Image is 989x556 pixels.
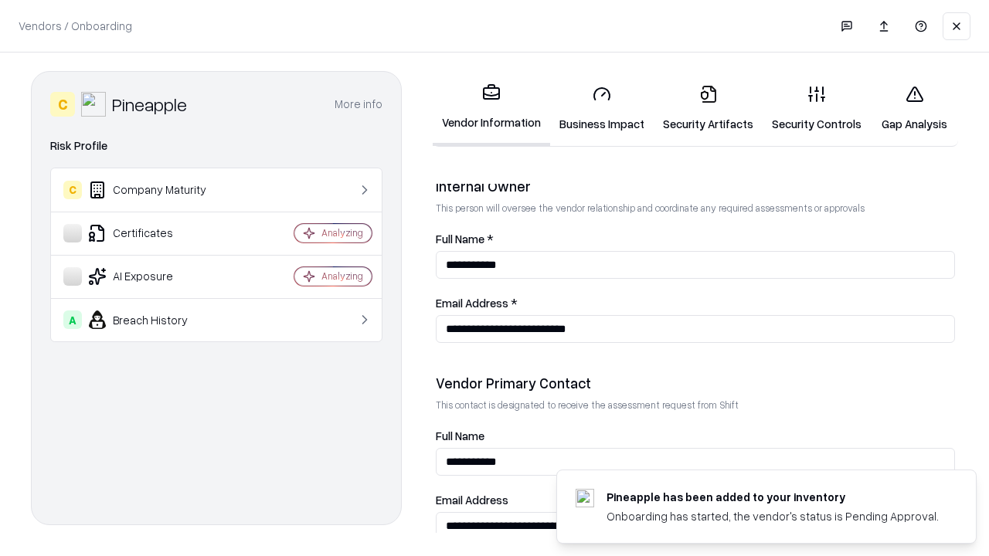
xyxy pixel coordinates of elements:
p: Vendors / Onboarding [19,18,132,34]
button: More info [335,90,382,118]
div: Risk Profile [50,137,382,155]
a: Gap Analysis [871,73,958,144]
div: C [50,92,75,117]
div: Pineapple [112,92,187,117]
div: Certificates [63,224,248,242]
div: Internal Owner [436,177,955,195]
label: Email Address * [436,297,955,309]
img: pineappleenergy.com [576,489,594,507]
div: Vendor Primary Contact [436,374,955,392]
div: A [63,310,82,329]
a: Security Artifacts [654,73,763,144]
a: Business Impact [550,73,654,144]
img: Pineapple [81,92,106,117]
div: Analyzing [321,270,363,283]
div: Company Maturity [63,181,248,199]
div: Breach History [63,310,248,329]
p: This person will oversee the vendor relationship and coordinate any required assessments or appro... [436,202,955,215]
label: Full Name * [436,233,955,245]
div: Analyzing [321,226,363,239]
div: Onboarding has started, the vendor's status is Pending Approval. [607,508,939,524]
p: This contact is designated to receive the assessment request from Shift [436,398,955,412]
a: Security Controls [763,73,871,144]
a: Vendor Information [433,71,550,146]
label: Email Address [436,494,955,506]
div: Pineapple has been added to your inventory [607,489,939,505]
label: Full Name [436,430,955,442]
div: AI Exposure [63,267,248,286]
div: C [63,181,82,199]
